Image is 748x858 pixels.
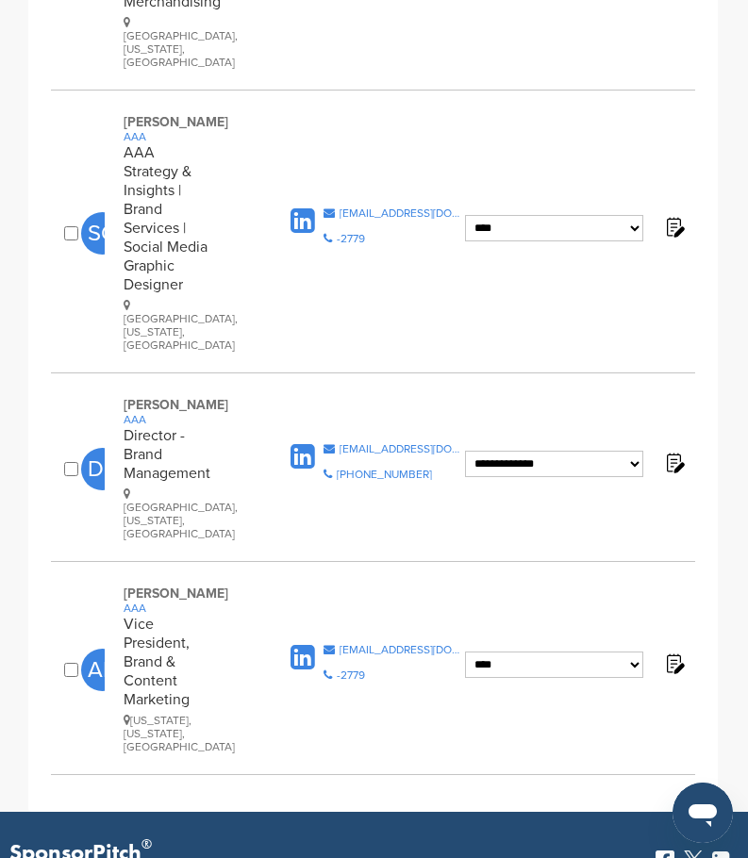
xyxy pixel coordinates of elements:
[124,602,180,615] a: AAA
[124,586,180,602] span: [PERSON_NAME]
[340,443,465,454] div: [EMAIL_ADDRESS][DOMAIN_NAME]
[124,714,213,753] div: [US_STATE], [US_STATE], [GEOGRAPHIC_DATA]
[124,397,180,413] span: [PERSON_NAME]
[81,448,124,490] span: DE
[337,669,365,681] div: -2779
[337,469,432,480] div: [PHONE_NUMBER]
[124,413,180,426] a: AAA
[124,130,180,143] a: AAA
[340,207,465,219] div: [EMAIL_ADDRESS][DOMAIN_NAME]
[124,16,213,69] div: [GEOGRAPHIC_DATA], [US_STATE], [GEOGRAPHIC_DATA]
[673,783,733,843] iframe: Button to launch messaging window
[124,143,213,352] div: AAA Strategy & Insights | Brand Services | Social Media Graphic Designer
[81,649,124,691] span: AR
[337,233,365,244] div: -2779
[662,652,686,675] img: Notes
[141,833,152,856] span: ®
[662,451,686,474] img: Notes
[124,426,213,540] div: Director - Brand Management
[124,487,213,540] div: [GEOGRAPHIC_DATA], [US_STATE], [GEOGRAPHIC_DATA]
[81,212,124,255] span: SG
[124,615,213,753] div: Vice President, Brand & Content Marketing
[662,215,686,239] img: Notes
[124,114,180,130] span: [PERSON_NAME]
[340,644,465,655] div: [EMAIL_ADDRESS][DOMAIN_NAME]
[124,299,213,352] div: [GEOGRAPHIC_DATA], [US_STATE], [GEOGRAPHIC_DATA]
